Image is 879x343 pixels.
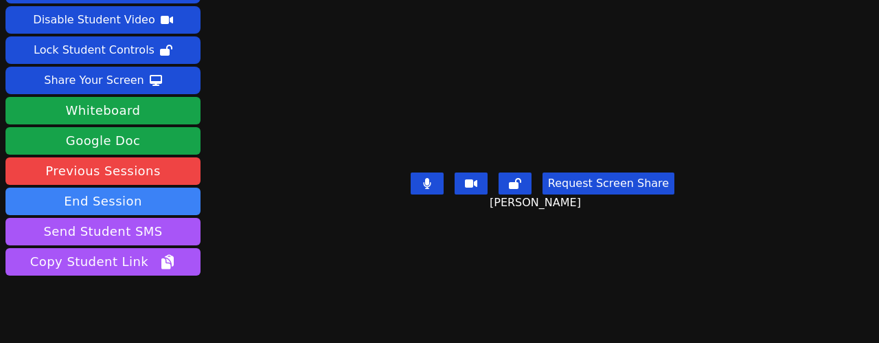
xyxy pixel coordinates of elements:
[5,6,201,34] button: Disable Student Video
[5,97,201,124] button: Whiteboard
[5,127,201,155] a: Google Doc
[5,157,201,185] a: Previous Sessions
[5,218,201,245] button: Send Student SMS
[33,9,155,31] div: Disable Student Video
[5,67,201,94] button: Share Your Screen
[543,173,674,195] button: Request Screen Share
[34,39,155,61] div: Lock Student Controls
[44,69,144,91] div: Share Your Screen
[30,252,176,272] span: Copy Student Link
[5,188,201,215] button: End Session
[5,248,201,276] button: Copy Student Link
[5,36,201,64] button: Lock Student Controls
[490,195,584,211] span: [PERSON_NAME]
